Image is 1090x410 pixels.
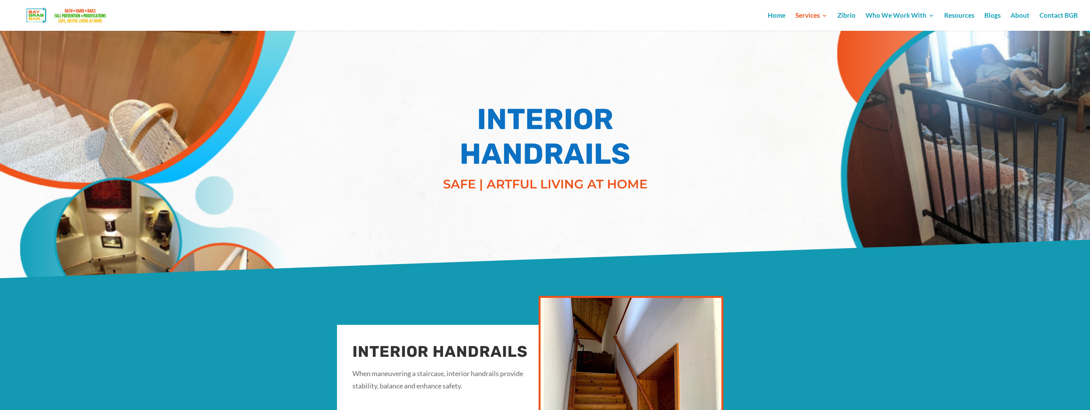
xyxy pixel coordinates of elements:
a: Resources [944,13,974,31]
a: Contact BGB [1039,13,1078,31]
a: Services [795,13,827,31]
a: Home [768,13,785,31]
a: Zibrio [837,13,856,31]
h2: INTERIOR HANDRAILS [352,340,530,367]
p: When maneuvering a staircase, interior handrails provide stability, balance and enhance safety. [352,367,530,399]
h1: INTERIOR HANDRAILS [430,102,661,175]
a: About [1011,13,1029,31]
p: SAFE | ARTFUL LIVING AT HOME [430,175,661,193]
a: Blogs [984,13,1001,31]
img: Bay Grab Bar [13,5,121,25]
a: Who We Work With [866,13,934,31]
